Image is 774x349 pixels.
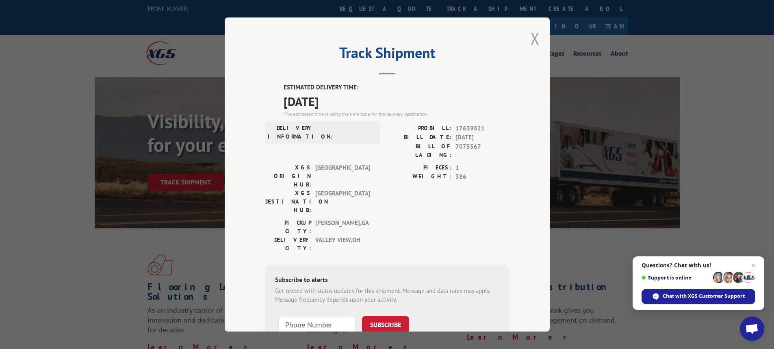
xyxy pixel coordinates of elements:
label: PIECES: [387,163,451,173]
h2: Track Shipment [265,47,509,63]
label: XGS DESTINATION HUB: [265,189,311,215]
span: [PERSON_NAME] , GA [315,219,370,236]
label: BILL OF LADING: [387,142,451,159]
button: Close modal [531,28,540,49]
span: 17639821 [455,124,509,133]
span: 1 [455,163,509,173]
span: Support is online [642,275,710,281]
div: Chat with XGS Customer Support [642,289,755,304]
label: WEIGHT: [387,172,451,182]
span: Chat with XGS Customer Support [663,293,745,300]
span: 7075567 [455,142,509,159]
span: [DATE] [455,133,509,142]
input: Phone Number [278,316,356,333]
button: SUBSCRIBE [362,316,409,333]
div: The estimated time is using the time zone for the delivery destination. [284,111,509,118]
span: Close chat [748,260,758,270]
span: [GEOGRAPHIC_DATA] [315,163,370,189]
label: XGS ORIGIN HUB: [265,163,311,189]
label: PROBILL: [387,124,451,133]
label: BILL DATE: [387,133,451,142]
span: Questions? Chat with us! [642,262,755,269]
div: Subscribe to alerts [275,275,499,286]
div: Open chat [740,316,764,341]
label: DELIVERY INFORMATION: [268,124,314,141]
label: DELIVERY CITY: [265,236,311,253]
label: ESTIMATED DELIVERY TIME: [284,83,509,92]
span: [GEOGRAPHIC_DATA] [315,189,370,215]
span: [DATE] [284,92,509,111]
span: VALLEY VIEW , OH [315,236,370,253]
div: Get texted with status updates for this shipment. Message and data rates may apply. Message frequ... [275,286,499,305]
span: 386 [455,172,509,182]
label: PICKUP CITY: [265,219,311,236]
